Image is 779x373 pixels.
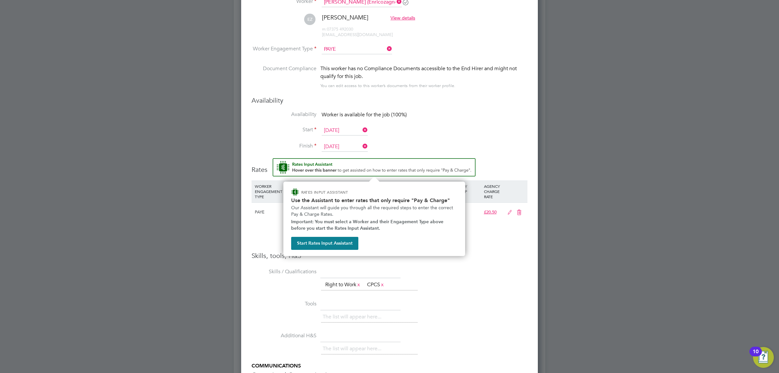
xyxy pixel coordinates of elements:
label: Skills / Qualifications [252,268,316,275]
span: £20.50 [484,209,497,215]
label: Document Compliance [252,65,316,88]
div: HOLIDAY PAY [384,180,417,197]
div: PAYE [253,203,286,222]
img: ENGAGE Assistant Icon [291,188,299,196]
a: x [356,280,361,289]
li: CPCS [365,280,387,289]
span: [PERSON_NAME] [322,14,368,21]
strong: Important: You must select a Worker and their Engagement Type above before you start the Rates In... [291,219,445,231]
div: WORKER PAY RATE [351,180,384,197]
span: EZ [304,14,315,25]
h5: COMMUNICATIONS [252,363,527,369]
li: Right to Work [323,280,364,289]
div: RATE TYPE [319,180,352,197]
label: Additional H&S [252,332,316,339]
h2: Use the Assistant to enter rates that only require "Pay & Charge" [291,197,457,203]
label: Availability [252,111,316,118]
label: Finish [252,143,316,149]
input: Select one [322,126,368,135]
span: View details [390,15,415,21]
button: Rate Assistant [273,158,476,176]
div: You can edit access to this worker’s documents from their worker profile. [320,82,455,90]
a: x [380,280,385,289]
span: [EMAIL_ADDRESS][DOMAIN_NAME] [322,32,393,37]
input: Select one [322,142,368,152]
p: Our Assistant will guide you through all the required steps to enter the correct Pay & Charge Rates. [291,205,457,217]
span: Worker is available for the job (100%) [322,111,407,118]
div: RATE NAME [286,180,319,197]
p: RATES INPUT ASSISTANT [301,189,383,195]
button: Open Resource Center, 10 new notifications [753,347,774,368]
h3: Skills, tools, H&S [252,251,527,260]
li: The list will appear here... [323,344,384,353]
div: This worker has no Compliance Documents accessible to the End Hirer and might not qualify for thi... [320,65,527,80]
div: How to input Rates that only require Pay & Charge [283,182,465,256]
li: The list will appear here... [323,313,384,321]
div: 10 [753,352,759,360]
label: Tools [252,301,316,307]
div: AGENCY CHARGE RATE [482,180,504,202]
span: m: [322,26,327,32]
h3: Rates [252,158,527,174]
span: 07375 492030 [322,26,353,32]
div: WORKER ENGAGEMENT TYPE [253,180,286,202]
label: Worker Engagement Type [252,45,316,52]
div: AGENCY MARKUP [450,180,482,197]
label: Start [252,126,316,133]
h3: Availability [252,96,527,105]
input: Select one [322,45,392,54]
div: EMPLOYER COST [417,180,450,197]
button: Start Rates Input Assistant [291,237,358,250]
